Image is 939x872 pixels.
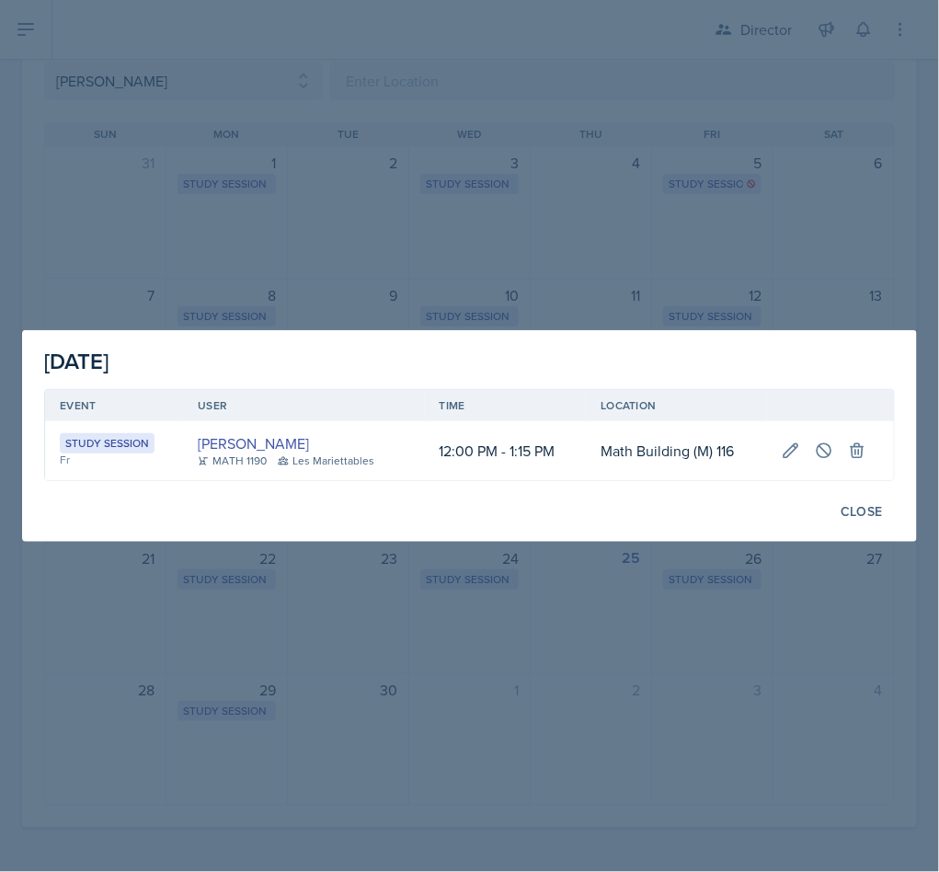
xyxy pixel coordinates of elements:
td: 12:00 PM - 1:15 PM [425,421,587,480]
th: Time [425,390,587,421]
div: Les Mariettables [278,453,374,469]
div: Fr [60,452,168,468]
td: Math Building (M) 116 [586,421,767,480]
th: Location [586,390,767,421]
button: Close [829,496,895,527]
th: User [183,390,424,421]
div: Study Session [60,433,155,453]
div: Close [841,504,883,519]
div: [DATE] [44,345,895,378]
th: Event [45,390,183,421]
a: [PERSON_NAME] [198,432,309,454]
div: MATH 1190 [198,453,267,469]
